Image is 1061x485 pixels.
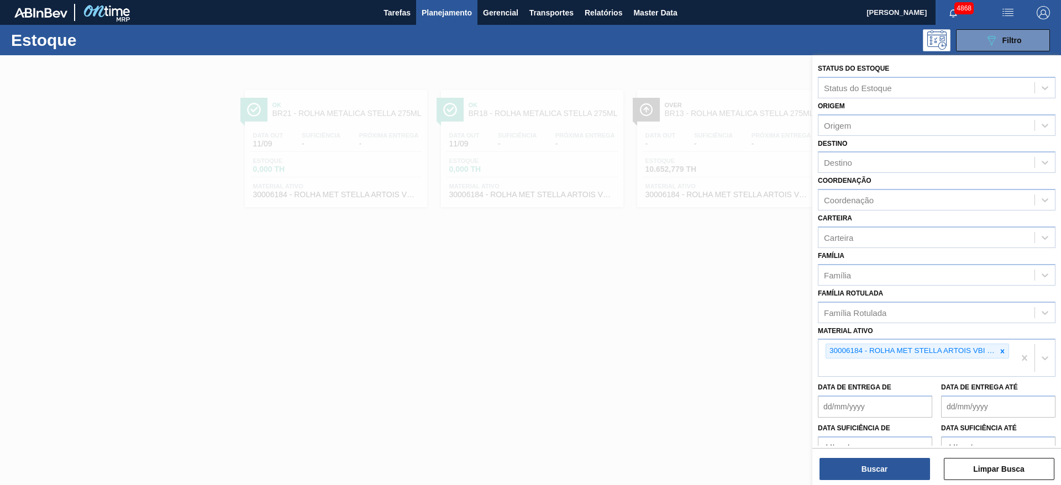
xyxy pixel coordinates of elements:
div: Pogramando: nenhum usuário selecionado [923,29,950,51]
input: dd/mm/yyyy [818,396,932,418]
span: Tarefas [384,6,411,19]
span: Master Data [633,6,677,19]
span: Relatórios [585,6,622,19]
h1: Estoque [11,34,176,46]
span: Planejamento [422,6,472,19]
label: Status do Estoque [818,65,889,72]
label: Data de Entrega de [818,383,891,391]
div: Destino [824,158,852,167]
img: Logout [1037,6,1050,19]
div: Família [824,270,851,280]
label: Família Rotulada [818,289,883,297]
button: Notificações [936,5,971,20]
img: userActions [1001,6,1015,19]
input: dd/mm/yyyy [941,436,1055,458]
input: dd/mm/yyyy [818,436,932,458]
label: Origem [818,102,845,110]
span: 4868 [954,2,974,14]
div: Família Rotulada [824,308,886,317]
div: Origem [824,120,851,130]
img: TNhmsLtSVTkK8tSr43FrP2fwEKptu5GPRR3wAAAABJRU5ErkJggg== [14,8,67,18]
label: Data suficiência de [818,424,890,432]
label: Destino [818,140,847,147]
label: Coordenação [818,177,871,184]
span: Transportes [529,6,574,19]
div: Coordenação [824,196,874,205]
label: Data suficiência até [941,424,1017,432]
span: Gerencial [483,6,518,19]
input: dd/mm/yyyy [941,396,1055,418]
span: Filtro [1002,36,1022,45]
label: Carteira [818,214,852,222]
div: 30006184 - ROLHA MET STELLA ARTOIS VBI LN CX10,0MIL [826,344,996,358]
div: Carteira [824,233,853,242]
label: Família [818,252,844,260]
div: Status do Estoque [824,83,892,92]
button: Filtro [956,29,1050,51]
label: Data de Entrega até [941,383,1018,391]
label: Material ativo [818,327,873,335]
